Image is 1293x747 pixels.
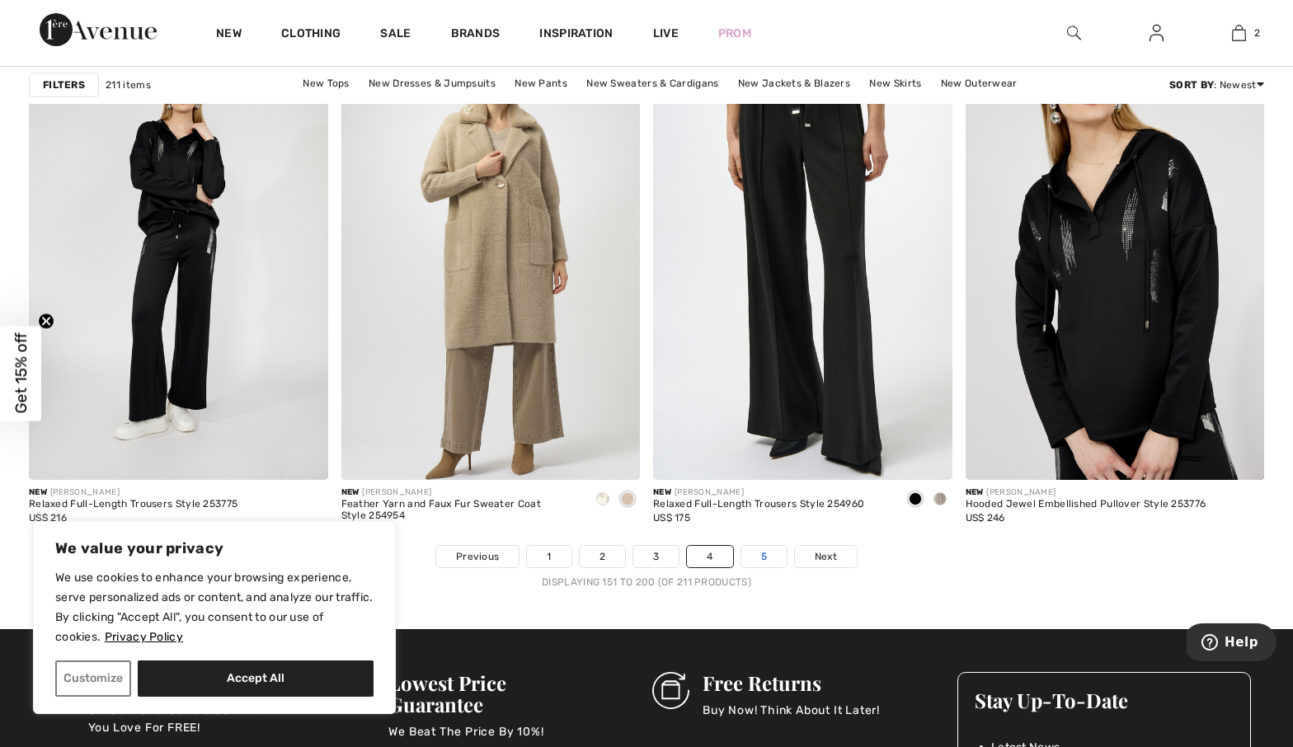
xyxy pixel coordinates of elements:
[451,26,501,44] a: Brands
[1136,23,1177,44] a: Sign In
[933,73,1026,94] a: New Outerwear
[341,499,578,522] div: Feather Yarn and Faux Fur Sweater Coat Style 254954
[1150,23,1164,43] img: My Info
[653,499,864,510] div: Relaxed Full-Length Trousers Style 254960
[12,333,31,414] span: Get 15% off
[590,486,615,514] div: Winter White
[341,486,578,499] div: [PERSON_NAME]
[653,31,952,480] img: Relaxed Full-Length Trousers Style 254960. Black
[652,672,689,709] img: Free Returns
[539,26,613,44] span: Inspiration
[730,73,858,94] a: New Jackets & Blazers
[1169,79,1214,91] strong: Sort By
[975,689,1234,711] h3: Stay Up-To-Date
[341,487,360,497] span: New
[653,512,690,524] span: US$ 175
[55,538,374,558] p: We value your privacy
[1169,78,1264,92] div: : Newest
[1187,623,1277,665] iframe: Opens a widget where you can find more information
[615,486,640,514] div: Fawn
[29,31,328,480] img: Relaxed Full-Length Trousers Style 253775. Black
[928,486,952,514] div: Birch
[718,25,751,42] a: Prom
[341,31,641,480] img: Feather Yarn and Faux Fur Sweater Coat Style 254954. Winter White
[1067,23,1081,43] img: search the website
[703,672,880,693] h3: Free Returns
[578,73,726,94] a: New Sweaters & Cardigans
[861,73,929,94] a: New Skirts
[966,486,1206,499] div: [PERSON_NAME]
[815,549,837,564] span: Next
[281,26,341,44] a: Clothing
[294,73,357,94] a: New Tops
[527,546,571,567] a: 1
[104,629,184,645] a: Privacy Policy
[703,702,880,735] p: Buy Now! Think About It Later!
[38,313,54,330] button: Close teaser
[360,73,504,94] a: New Dresses & Jumpsuits
[40,13,157,46] img: 1ère Avenue
[88,702,289,735] p: Collect Rewards To Order What You Love For FREE!
[687,546,732,567] a: 4
[966,499,1206,510] div: Hooded Jewel Embellished Pullover Style 253776
[580,546,625,567] a: 2
[653,25,679,42] a: Live
[903,486,928,514] div: Black
[29,487,47,497] span: New
[966,31,1265,480] img: Hooded Jewel Embellished Pullover Style 253776. Black
[43,78,85,92] strong: Filters
[966,512,1005,524] span: US$ 246
[795,546,857,567] a: Next
[633,546,679,567] a: 3
[653,487,671,497] span: New
[29,575,1264,590] div: Displaying 151 to 200 (of 211 products)
[29,545,1264,590] nav: Page navigation
[29,512,67,524] span: US$ 216
[380,26,411,44] a: Sale
[55,568,374,647] p: We use cookies to enhance your browsing experience, serve personalized ads or content, and analyz...
[456,549,499,564] span: Previous
[966,487,984,497] span: New
[1198,23,1279,43] a: 2
[216,26,242,44] a: New
[436,546,519,567] a: Previous
[138,660,374,697] button: Accept All
[506,73,576,94] a: New Pants
[1232,23,1246,43] img: My Bag
[29,486,237,499] div: [PERSON_NAME]
[55,660,131,697] button: Customize
[741,546,787,567] a: 5
[29,499,237,510] div: Relaxed Full-Length Trousers Style 253775
[388,672,595,715] h3: Lowest Price Guarantee
[106,78,151,92] span: 211 items
[1254,26,1260,40] span: 2
[33,521,396,714] div: We value your privacy
[653,486,864,499] div: [PERSON_NAME]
